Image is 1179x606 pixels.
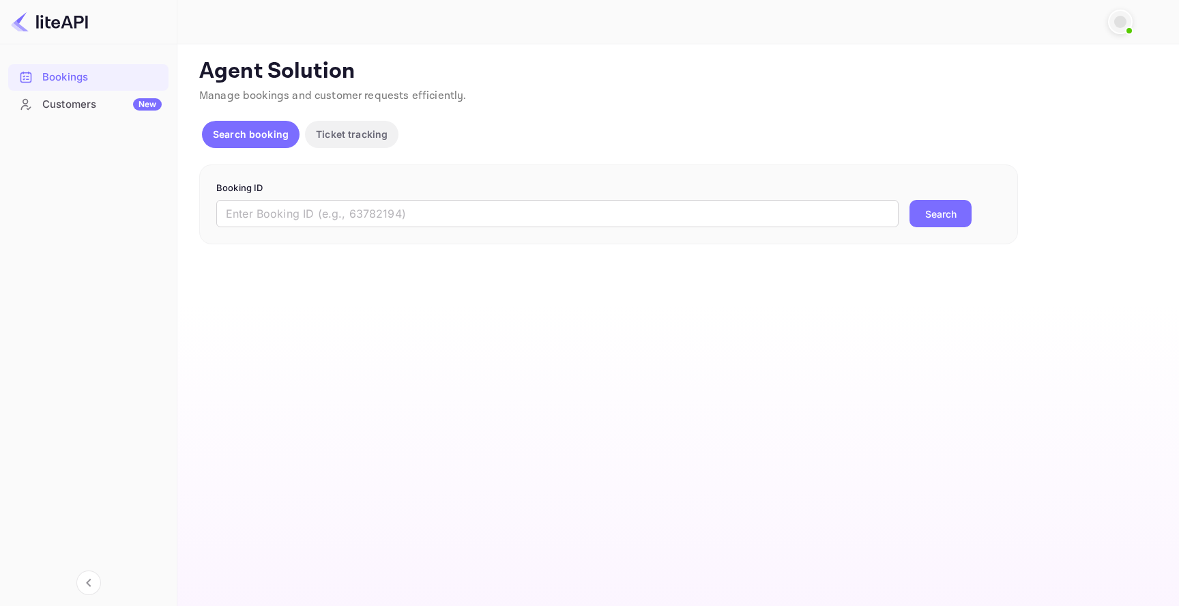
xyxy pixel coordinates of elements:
p: Agent Solution [199,58,1154,85]
a: Bookings [8,64,169,89]
button: Collapse navigation [76,571,101,595]
p: Search booking [213,127,289,141]
div: New [133,98,162,111]
div: Customers [42,97,162,113]
button: Search [909,200,972,227]
div: Bookings [42,70,162,85]
div: Bookings [8,64,169,91]
div: CustomersNew [8,91,169,118]
p: Ticket tracking [316,127,388,141]
input: Enter Booking ID (e.g., 63782194) [216,200,899,227]
img: LiteAPI logo [11,11,88,33]
a: CustomersNew [8,91,169,117]
span: Manage bookings and customer requests efficiently. [199,89,467,103]
p: Booking ID [216,182,1001,195]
